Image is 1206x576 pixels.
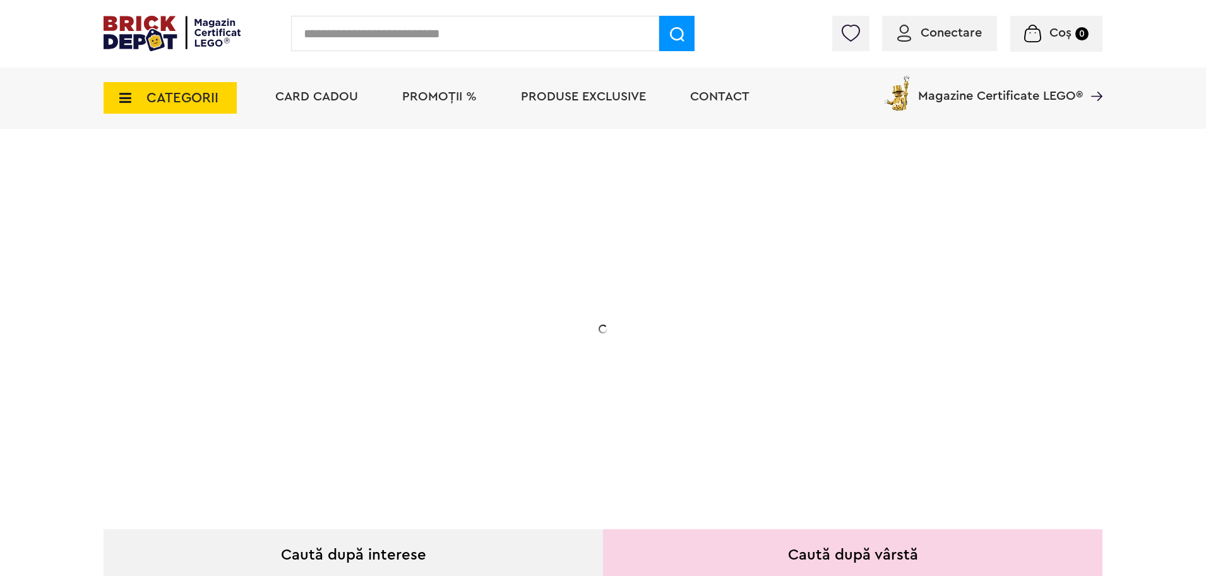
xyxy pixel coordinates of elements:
a: PROMOȚII % [402,90,477,103]
span: Coș [1049,27,1072,39]
a: Magazine Certificate LEGO® [1083,73,1102,86]
a: Produse exclusive [521,90,646,103]
span: Conectare [921,27,982,39]
small: 0 [1075,27,1089,40]
a: Conectare [897,27,982,39]
h2: La două seturi LEGO de adulți achiziționate din selecție! În perioada 12 - [DATE]! [193,313,446,366]
span: CATEGORII [146,91,218,105]
a: Contact [690,90,749,103]
h1: 20% Reducere! [193,255,446,300]
span: Magazine Certificate LEGO® [918,73,1083,102]
a: Card Cadou [275,90,358,103]
div: Explorează [193,394,446,410]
